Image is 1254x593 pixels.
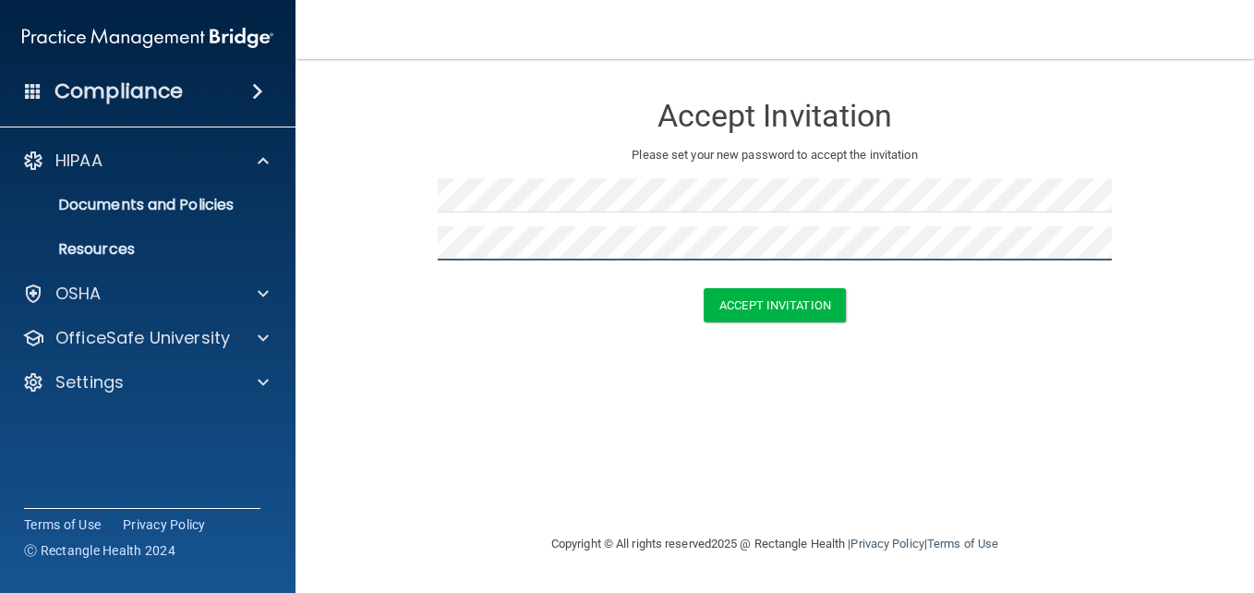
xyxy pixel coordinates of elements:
p: HIPAA [55,150,102,172]
a: HIPAA [22,150,269,172]
a: Privacy Policy [850,537,923,551]
a: Terms of Use [927,537,998,551]
p: OfficeSafe University [55,327,230,349]
p: Please set your new password to accept the invitation [452,144,1098,166]
img: PMB logo [22,19,273,56]
p: Resources [12,240,264,259]
p: Documents and Policies [12,196,264,214]
button: Accept Invitation [704,288,846,322]
p: OSHA [55,283,102,305]
a: OSHA [22,283,269,305]
div: Copyright © All rights reserved 2025 @ Rectangle Health | | [438,514,1112,574]
a: OfficeSafe University [22,327,269,349]
span: Ⓒ Rectangle Health 2024 [24,541,175,560]
a: Privacy Policy [123,515,206,534]
h4: Compliance [54,79,183,104]
h3: Accept Invitation [438,99,1112,133]
a: Terms of Use [24,515,101,534]
p: Settings [55,371,124,393]
a: Settings [22,371,269,393]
